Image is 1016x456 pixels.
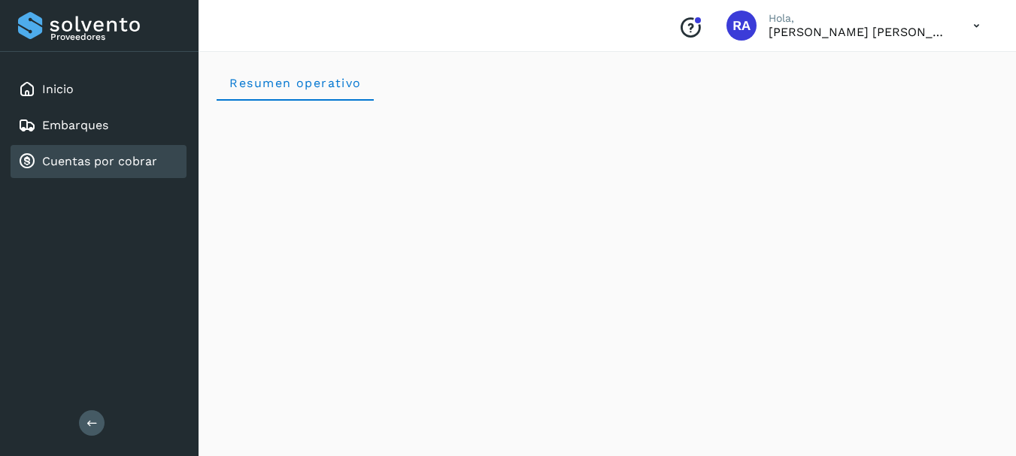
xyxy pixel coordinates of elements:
a: Embarques [42,118,108,132]
a: Cuentas por cobrar [42,154,157,168]
span: Resumen operativo [229,76,362,90]
p: Hola, [769,12,949,25]
div: Embarques [11,109,187,142]
div: Inicio [11,73,187,106]
p: Proveedores [50,32,180,42]
div: Cuentas por cobrar [11,145,187,178]
a: Inicio [42,82,74,96]
p: Raphael Argenis Rubio Becerril [769,25,949,39]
